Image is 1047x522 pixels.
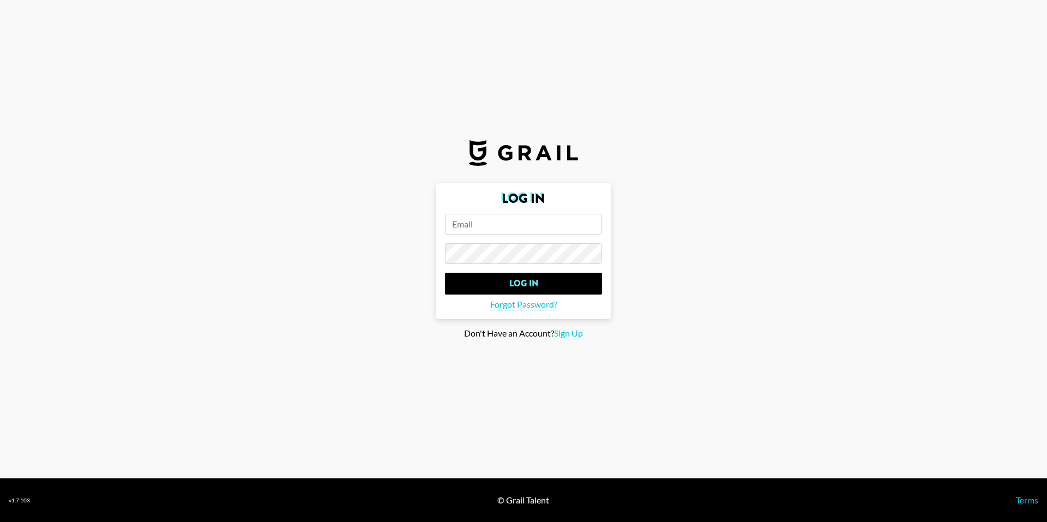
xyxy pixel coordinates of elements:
span: Sign Up [554,328,583,339]
img: Grail Talent Logo [469,140,578,166]
div: Don't Have an Account? [9,328,1038,339]
input: Email [445,214,602,235]
span: Forgot Password? [490,299,557,310]
input: Log In [445,273,602,295]
div: © Grail Talent [497,495,549,506]
div: v 1.7.103 [9,497,30,504]
h2: Log In [445,192,602,205]
a: Terms [1016,495,1038,505]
